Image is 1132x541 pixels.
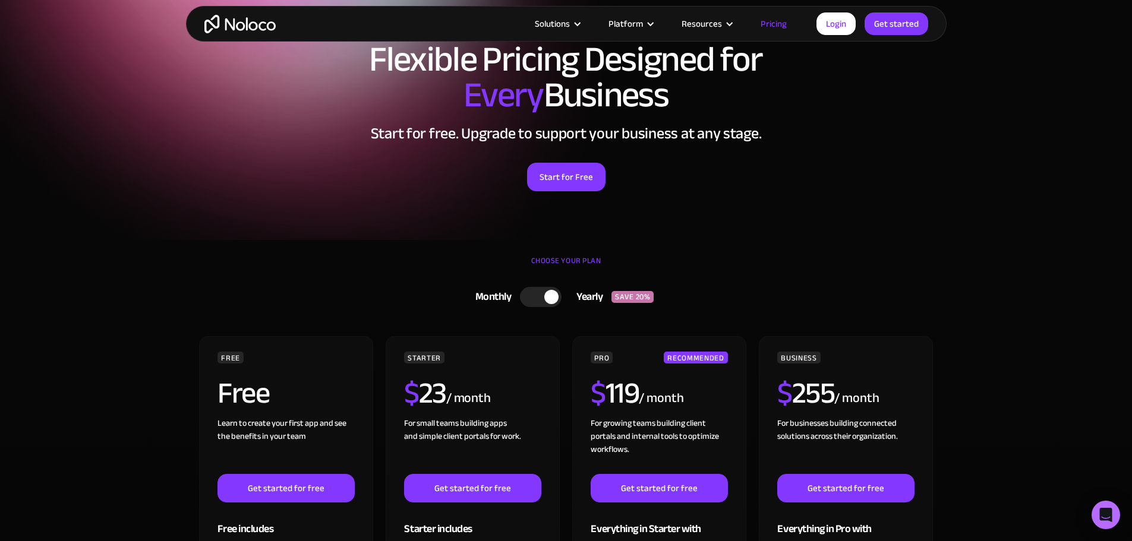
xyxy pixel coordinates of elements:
[204,15,276,33] a: home
[520,16,594,31] div: Solutions
[461,288,521,306] div: Monthly
[591,474,727,502] a: Get started for free
[611,291,654,303] div: SAVE 20%
[198,42,935,113] h1: Flexible Pricing Designed for Business
[591,352,613,363] div: PRO
[591,502,727,541] div: Everything in Starter with
[446,389,491,408] div: / month
[664,352,727,363] div: RECOMMENDED
[777,417,914,474] div: For businesses building connected solutions across their organization. ‍
[777,365,792,421] span: $
[682,16,722,31] div: Resources
[594,16,667,31] div: Platform
[217,417,354,474] div: Learn to create your first app and see the benefits in your team ‍
[463,62,544,128] span: Every
[404,474,541,502] a: Get started for free
[639,389,683,408] div: / month
[777,474,914,502] a: Get started for free
[217,352,244,363] div: FREE
[816,12,856,35] a: Login
[777,502,914,541] div: Everything in Pro with
[608,16,643,31] div: Platform
[591,417,727,474] div: For growing teams building client portals and internal tools to optimize workflows.
[217,378,269,408] h2: Free
[834,389,879,408] div: / month
[217,502,354,541] div: Free includes
[404,502,541,541] div: Starter includes
[667,16,746,31] div: Resources
[404,365,419,421] span: $
[527,163,606,191] a: Start for Free
[198,252,935,281] div: CHOOSE YOUR PLAN
[404,378,446,408] h2: 23
[404,417,541,474] div: For small teams building apps and simple client portals for work. ‍
[404,352,444,363] div: STARTER
[562,288,611,306] div: Yearly
[591,378,639,408] h2: 119
[746,16,802,31] a: Pricing
[777,378,834,408] h2: 255
[217,474,354,502] a: Get started for free
[1092,501,1120,529] div: Open Intercom Messenger
[777,352,820,363] div: BUSINESS
[535,16,570,31] div: Solutions
[865,12,928,35] a: Get started
[591,365,606,421] span: $
[198,125,935,143] h2: Start for free. Upgrade to support your business at any stage.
